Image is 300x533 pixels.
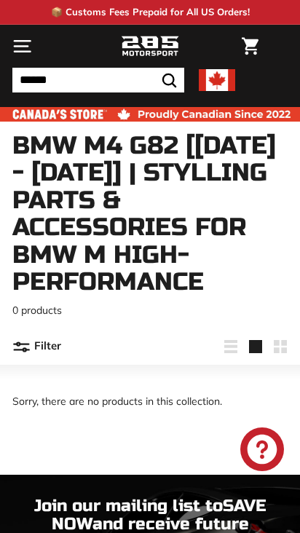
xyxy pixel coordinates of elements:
div: Sorry, there are no products in this collection. [12,365,288,438]
a: Cart [234,25,266,67]
inbox-online-store-chat: Shopify online store chat [236,427,288,475]
p: 0 products [12,303,288,318]
button: Filter [12,329,61,364]
p: 📦 Customs Fees Prepaid for All US Orders! [51,5,250,20]
img: Logo_285_Motorsport_areodynamics_components [121,34,179,59]
input: Search [12,68,184,92]
h1: BMW M4 G82 [[DATE] - [DATE]] | Stylling parts & accessories for BMW M High-Performance [12,133,288,296]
